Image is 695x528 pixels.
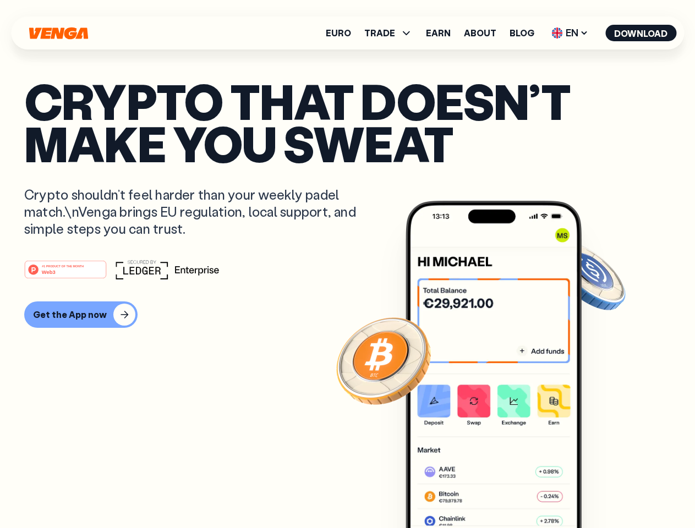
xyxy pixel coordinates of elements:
tspan: #1 PRODUCT OF THE MONTH [42,264,84,267]
img: flag-uk [551,28,562,38]
a: #1 PRODUCT OF THE MONTHWeb3 [24,267,107,281]
a: Earn [426,29,451,37]
span: EN [548,24,592,42]
img: Bitcoin [334,311,433,410]
a: About [464,29,496,37]
p: Crypto that doesn’t make you sweat [24,80,671,164]
button: Get the App now [24,301,138,328]
span: TRADE [364,29,395,37]
span: TRADE [364,26,413,40]
svg: Home [28,27,89,40]
p: Crypto shouldn’t feel harder than your weekly padel match.\nVenga brings EU regulation, local sup... [24,186,372,238]
a: Get the App now [24,301,671,328]
a: Euro [326,29,351,37]
a: Blog [510,29,534,37]
button: Download [605,25,676,41]
img: USDC coin [549,237,628,316]
div: Get the App now [33,309,107,320]
tspan: Web3 [42,268,56,274]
